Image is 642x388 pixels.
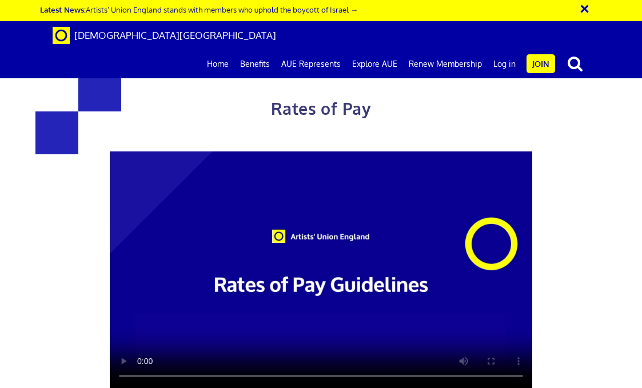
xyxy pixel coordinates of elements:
[488,50,521,78] a: Log in
[527,54,555,73] a: Join
[403,50,488,78] a: Renew Membership
[201,50,234,78] a: Home
[40,5,358,14] a: Latest News:Artists’ Union England stands with members who uphold the boycott of Israel →
[276,50,346,78] a: AUE Represents
[44,21,285,50] a: Brand [DEMOGRAPHIC_DATA][GEOGRAPHIC_DATA]
[40,5,86,14] strong: Latest News:
[74,29,276,41] span: [DEMOGRAPHIC_DATA][GEOGRAPHIC_DATA]
[234,50,276,78] a: Benefits
[271,98,371,119] span: Rates of Pay
[346,50,403,78] a: Explore AUE
[557,51,593,75] button: search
